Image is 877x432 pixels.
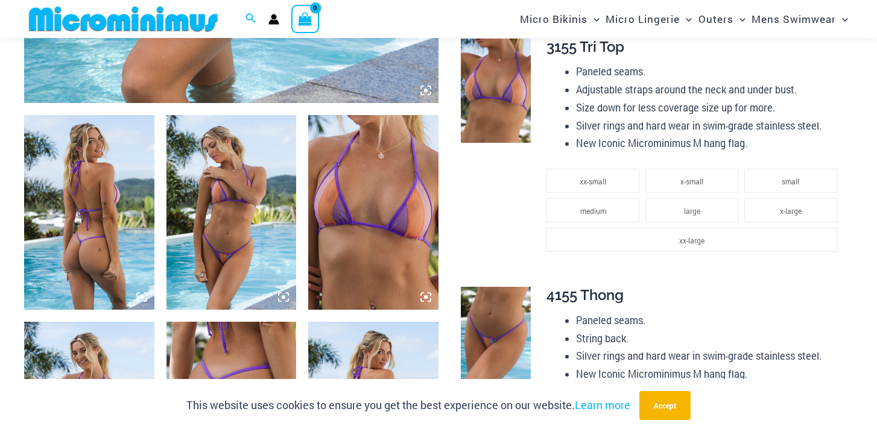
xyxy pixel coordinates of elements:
[520,4,587,34] span: Micro Bikinis
[603,4,695,34] a: Micro LingerieMenu ToggleMenu Toggle
[680,177,703,186] span: x-small
[546,169,639,193] li: xx-small
[461,39,531,143] img: Thrill Me Sweets 3155 Tri Top
[680,4,692,34] span: Menu Toggle
[752,4,836,34] span: Mens Swimwear
[24,5,223,33] img: MM SHOP LOGO FLAT
[515,2,853,36] nav: Site Navigation
[576,311,843,330] li: Paneled seams.
[645,169,738,193] li: x-small
[782,177,799,186] span: small
[546,228,837,252] li: xx-large
[576,117,843,135] li: Silver rings and hard wear in swim-grade stainless steel.
[749,4,851,34] a: Mens SwimwearMenu ToggleMenu Toggle
[679,236,704,245] span: xx-large
[580,206,606,216] span: medium
[268,14,279,25] a: Account icon link
[24,115,154,310] img: Thrill Me Sweets 3155 Tri Top 4155 Thong Bikini
[575,398,630,412] a: Learn more
[576,330,843,348] li: String back.
[744,198,837,222] li: x-large
[836,4,848,34] span: Menu Toggle
[587,4,600,34] span: Menu Toggle
[684,206,700,216] span: large
[546,38,624,55] span: 3155 Tri Top
[645,198,738,222] li: large
[744,169,837,193] li: small
[576,81,843,99] li: Adjustable straps around the neck and under bust.
[576,99,843,117] li: Size down for less coverage size up for more.
[576,134,843,152] li: New Iconic Microminimus M hang flag.
[576,63,843,81] li: Paneled seams.
[308,115,438,310] img: Thrill Me Sweets 3155 Tri Top
[186,396,630,415] p: This website uses cookies to ensure you get the best experience on our website.
[166,115,297,310] img: Thrill Me Sweets 3155 Tri Top 4155 Thong Bikini
[461,287,531,392] img: Thrill Me Sweets 4155 Thong Bikini
[780,206,802,216] span: x-large
[695,4,749,34] a: OutersMenu ToggleMenu Toggle
[576,347,843,365] li: Silver rings and hard wear in swim-grade stainless steel.
[606,4,680,34] span: Micro Lingerie
[639,391,691,420] button: Accept
[733,4,746,34] span: Menu Toggle
[546,286,624,304] span: 4155 Thong
[576,365,843,383] li: New Iconic Microminimus M hang flag.
[245,11,256,27] a: Search icon link
[580,177,606,186] span: xx-small
[698,4,733,34] span: Outers
[291,5,319,33] a: View Shopping Cart, empty
[546,198,639,222] li: medium
[517,4,603,34] a: Micro BikinisMenu ToggleMenu Toggle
